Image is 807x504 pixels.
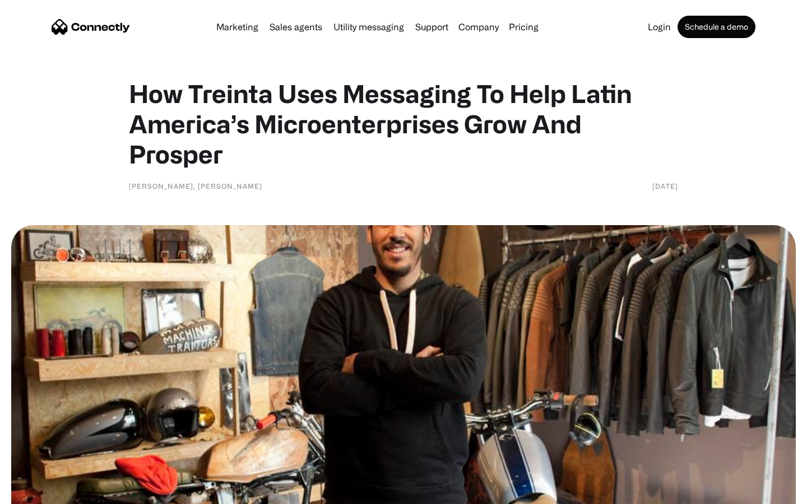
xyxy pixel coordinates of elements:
a: Login [643,22,675,31]
a: Marketing [212,22,263,31]
aside: Language selected: English [11,484,67,500]
div: Company [458,19,499,35]
h1: How Treinta Uses Messaging To Help Latin America’s Microenterprises Grow And Prosper [129,78,678,169]
a: Pricing [504,22,543,31]
ul: Language list [22,484,67,500]
a: Utility messaging [329,22,409,31]
a: Sales agents [265,22,327,31]
a: Schedule a demo [678,16,755,38]
div: [PERSON_NAME], [PERSON_NAME] [129,180,262,192]
div: [DATE] [652,180,678,192]
a: Support [411,22,453,31]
